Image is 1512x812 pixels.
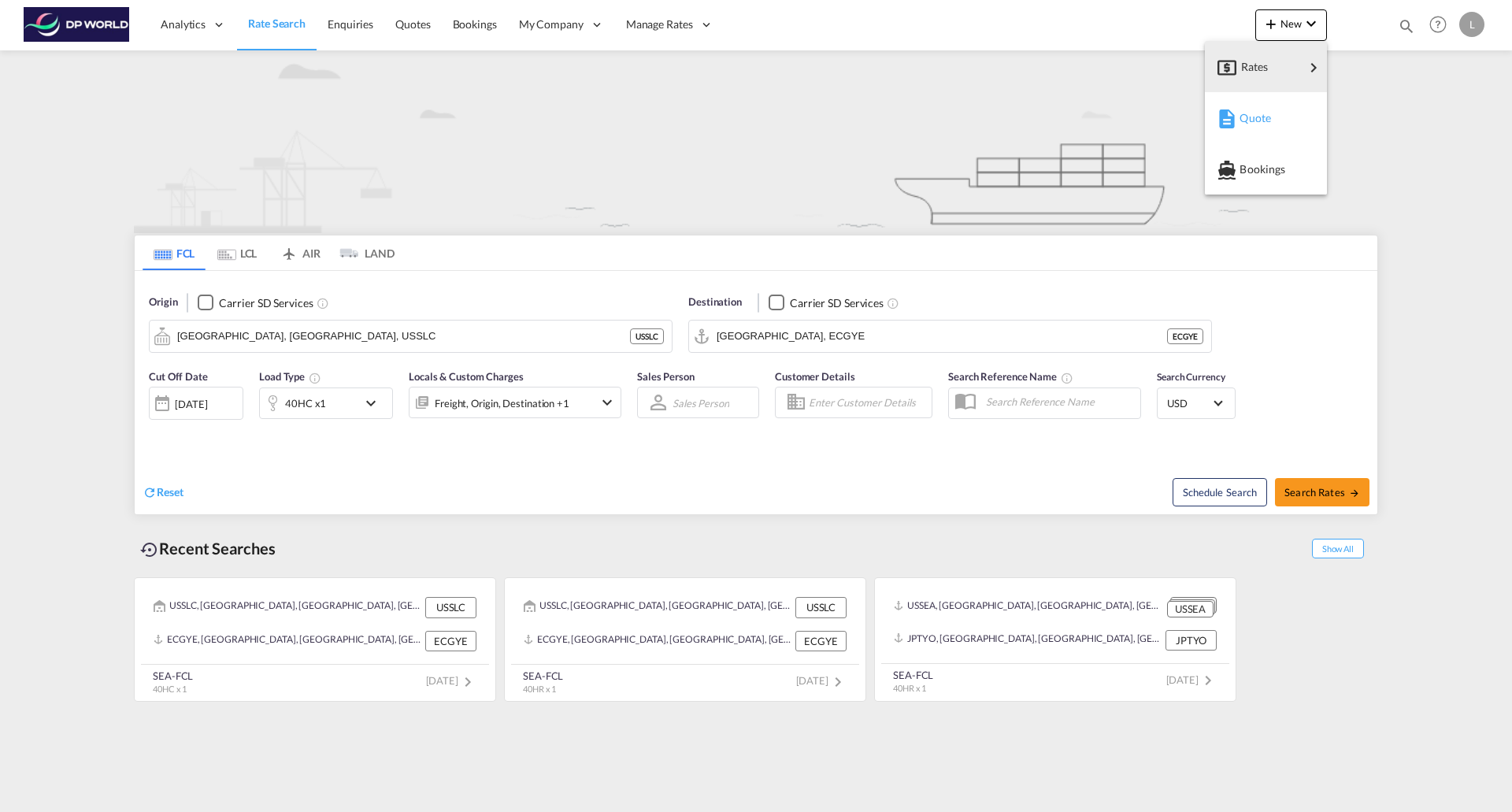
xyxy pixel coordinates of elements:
button: Quote [1205,92,1327,143]
span: Rates [1241,51,1260,83]
button: Bookings [1205,143,1327,195]
span: Bookings [1240,154,1257,185]
md-icon: icon-chevron-right [1304,58,1323,77]
div: Quote [1217,98,1314,138]
div: Bookings [1217,150,1314,189]
span: Quote [1240,102,1257,134]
